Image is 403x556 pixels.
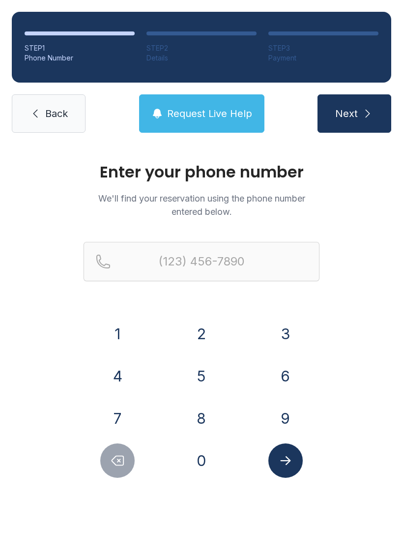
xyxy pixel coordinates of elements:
[184,401,219,436] button: 8
[335,107,358,120] span: Next
[100,401,135,436] button: 7
[100,359,135,393] button: 4
[146,53,257,63] div: Details
[100,317,135,351] button: 1
[268,43,378,53] div: STEP 3
[25,43,135,53] div: STEP 1
[45,107,68,120] span: Back
[100,443,135,478] button: Delete number
[167,107,252,120] span: Request Live Help
[268,401,303,436] button: 9
[268,317,303,351] button: 3
[25,53,135,63] div: Phone Number
[184,443,219,478] button: 0
[268,359,303,393] button: 6
[146,43,257,53] div: STEP 2
[184,317,219,351] button: 2
[268,443,303,478] button: Submit lookup form
[84,242,319,281] input: Reservation phone number
[268,53,378,63] div: Payment
[84,164,319,180] h1: Enter your phone number
[84,192,319,218] p: We'll find your reservation using the phone number entered below.
[184,359,219,393] button: 5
